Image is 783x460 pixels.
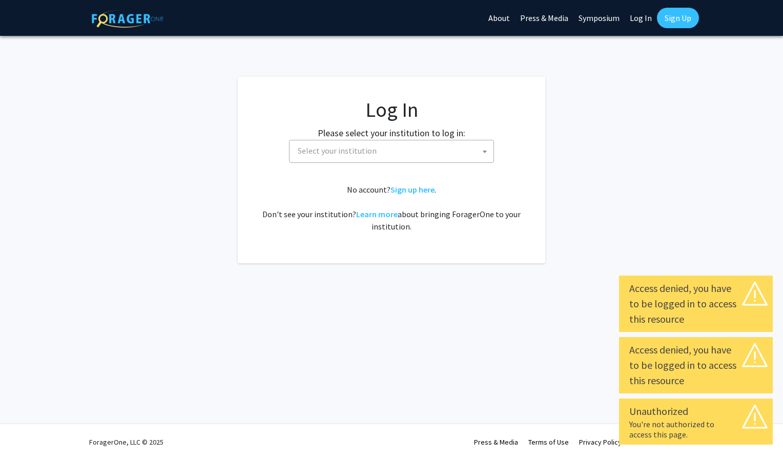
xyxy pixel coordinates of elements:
h1: Log In [258,97,525,122]
div: ForagerOne, LLC © 2025 [89,424,163,460]
div: Access denied, you have to be logged in to access this resource [629,281,763,327]
span: Select your institution [298,145,377,156]
div: Access denied, you have to be logged in to access this resource [629,342,763,388]
a: Press & Media [474,437,518,447]
a: Learn more about bringing ForagerOne to your institution [356,209,398,219]
label: Please select your institution to log in: [318,126,465,140]
span: Select your institution [289,140,494,163]
div: You're not authorized to access this page. [629,419,763,440]
img: ForagerOne Logo [92,10,163,28]
div: No account? . Don't see your institution? about bringing ForagerOne to your institution. [258,183,525,233]
a: Sign Up [657,8,699,28]
a: Terms of Use [528,437,569,447]
a: Privacy Policy [579,437,622,447]
div: Unauthorized [629,404,763,419]
span: Select your institution [294,140,493,161]
a: Sign up here [390,184,435,195]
